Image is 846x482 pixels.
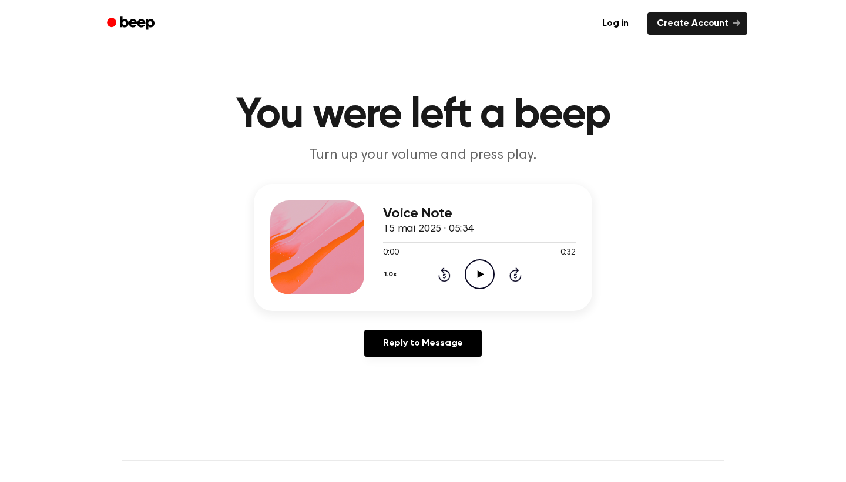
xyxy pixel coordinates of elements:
span: 15 mai 2025 · 05:34 [383,224,474,235]
a: Create Account [647,12,747,35]
h1: You were left a beep [122,94,724,136]
a: Log in [590,10,640,37]
span: 0:32 [560,247,576,259]
a: Reply to Message [364,330,482,357]
button: 1.0x [383,265,401,284]
span: 0:00 [383,247,398,259]
a: Beep [99,12,165,35]
h3: Voice Note [383,206,576,222]
p: Turn up your volume and press play. [197,146,649,165]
